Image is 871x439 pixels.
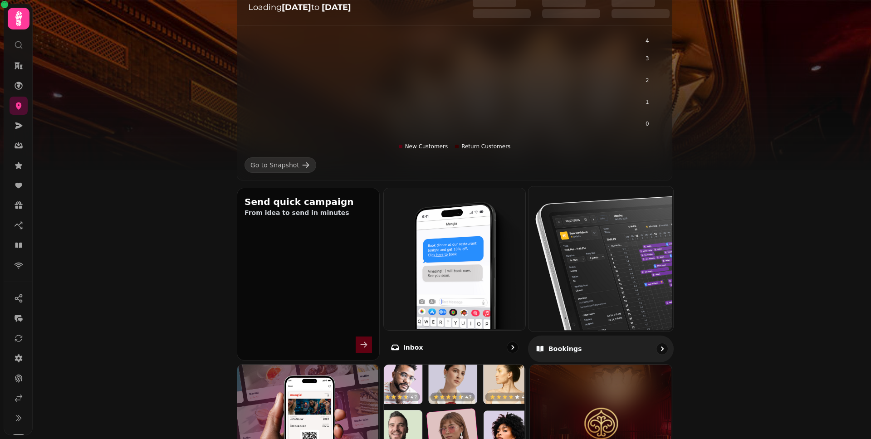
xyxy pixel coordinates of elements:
p: From idea to send in minutes [245,208,372,217]
tspan: 2 [646,77,649,83]
p: Bookings [548,344,582,353]
strong: [DATE] [282,2,311,12]
p: Loading to [248,1,455,14]
div: New Customers [399,143,448,150]
a: Go to Snapshot [245,157,316,173]
p: Inbox [403,343,423,352]
tspan: 3 [646,55,649,62]
tspan: 0 [646,121,649,127]
div: Return Customers [455,143,510,150]
svg: go to [657,344,666,353]
img: Inbox [383,187,525,329]
svg: go to [508,343,517,352]
strong: [DATE] [322,2,351,12]
a: BookingsBookings [528,186,674,362]
img: Bookings [528,185,672,330]
div: Go to Snapshot [250,161,299,170]
a: InboxInbox [383,188,526,361]
tspan: 4 [646,38,649,44]
button: Send quick campaignFrom idea to send in minutes [237,188,380,361]
h2: Send quick campaign [245,195,372,208]
tspan: 1 [646,99,649,105]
